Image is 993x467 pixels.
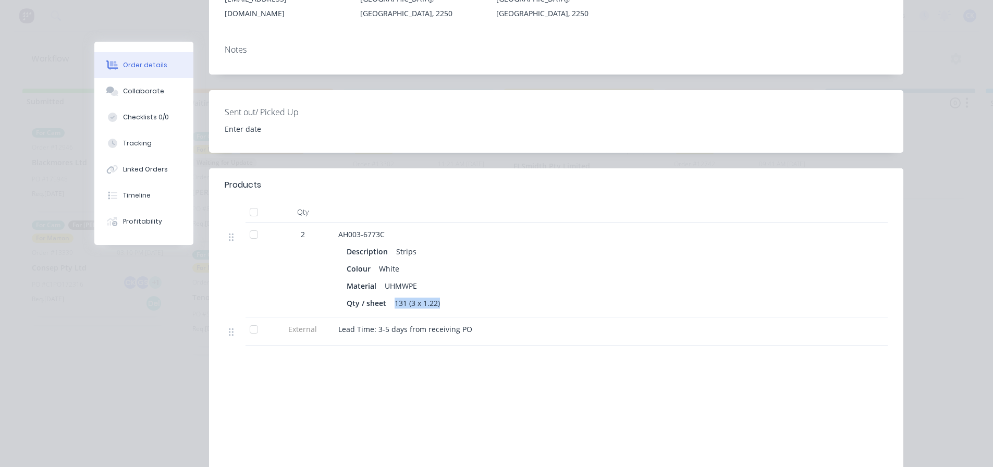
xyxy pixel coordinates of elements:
div: Material [347,278,381,293]
button: Collaborate [94,78,193,104]
label: Sent out/ Picked Up [225,106,355,118]
div: Colour [347,261,375,276]
span: AH003-6773C [338,229,385,239]
input: Enter date [217,121,347,137]
button: Timeline [94,182,193,208]
div: 131 (3 x 1.22) [390,296,444,311]
button: Order details [94,52,193,78]
div: Timeline [123,191,151,200]
div: Notes [225,45,888,55]
div: Description [347,244,392,259]
div: Qty / sheet [347,296,390,311]
span: 2 [301,229,305,240]
div: White [375,261,403,276]
button: Checklists 0/0 [94,104,193,130]
div: Checklists 0/0 [123,113,169,122]
span: External [276,324,330,335]
button: Profitability [94,208,193,235]
div: UHMWPE [381,278,421,293]
div: Order details [123,60,167,70]
span: Lead Time: 3-5 days from receiving PO [338,324,472,334]
div: Qty [272,202,334,223]
div: Tracking [123,139,152,148]
button: Tracking [94,130,193,156]
div: Products [225,179,261,191]
div: Profitability [123,217,162,226]
div: Strips [392,244,421,259]
div: Linked Orders [123,165,168,174]
div: Collaborate [123,87,164,96]
button: Linked Orders [94,156,193,182]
